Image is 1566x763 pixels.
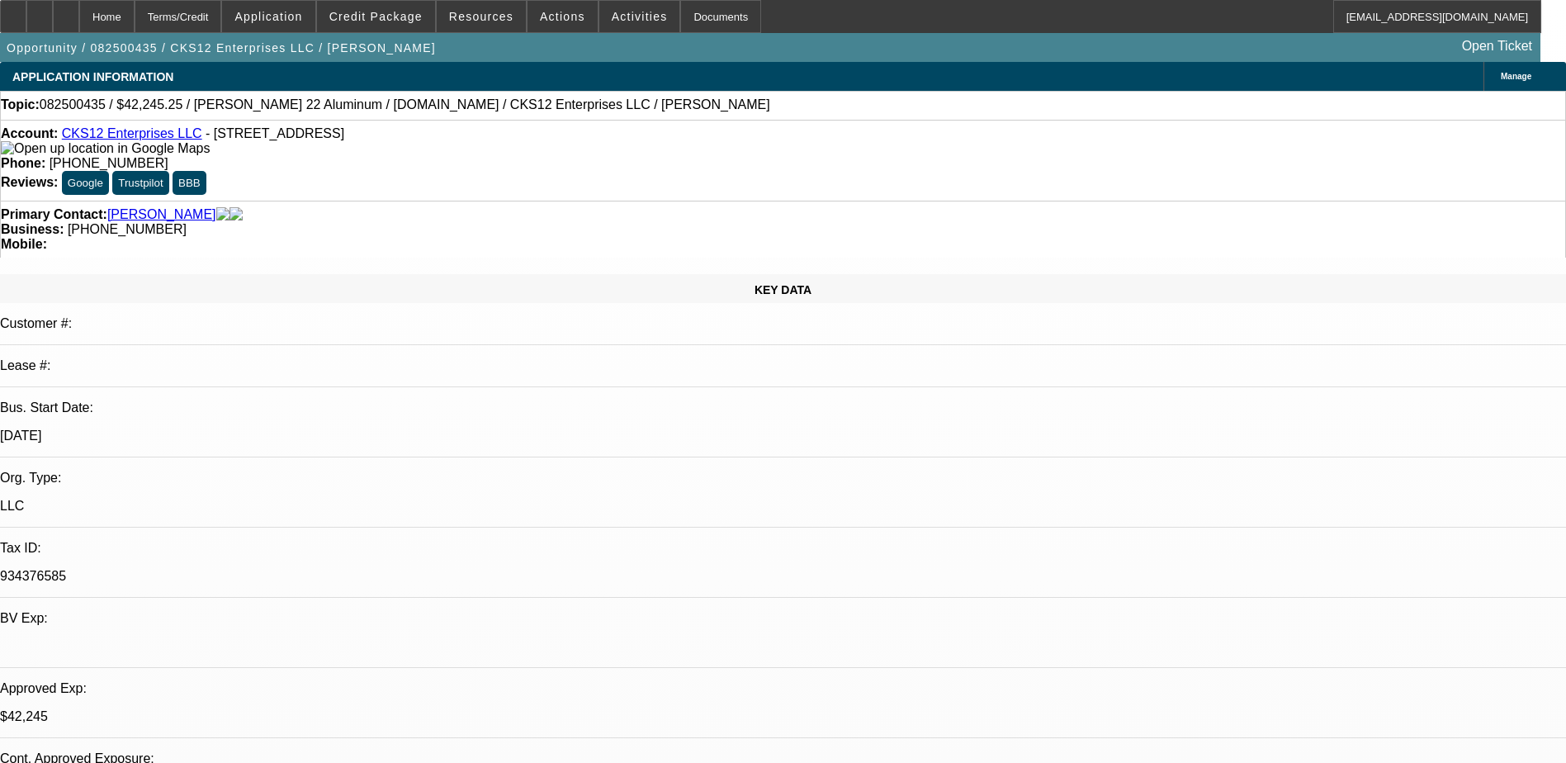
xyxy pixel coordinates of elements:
strong: Reviews: [1,175,58,189]
button: Credit Package [317,1,435,32]
button: Trustpilot [112,171,168,195]
span: [PHONE_NUMBER] [68,222,187,236]
span: APPLICATION INFORMATION [12,70,173,83]
a: [PERSON_NAME] [107,207,216,222]
a: View Google Maps [1,141,210,155]
img: facebook-icon.png [216,207,229,222]
span: 082500435 / $42,245.25 / [PERSON_NAME] 22 Aluminum / [DOMAIN_NAME] / CKS12 Enterprises LLC / [PER... [40,97,770,112]
span: Actions [540,10,585,23]
a: CKS12 Enterprises LLC [62,126,202,140]
button: BBB [173,171,206,195]
strong: Primary Contact: [1,207,107,222]
button: Actions [528,1,598,32]
button: Application [222,1,315,32]
img: linkedin-icon.png [229,207,243,222]
strong: Phone: [1,156,45,170]
strong: Topic: [1,97,40,112]
span: Credit Package [329,10,423,23]
strong: Mobile: [1,237,47,251]
span: Resources [449,10,513,23]
span: Manage [1501,72,1531,81]
strong: Business: [1,222,64,236]
button: Resources [437,1,526,32]
span: KEY DATA [755,283,811,296]
a: Open Ticket [1455,32,1539,60]
button: Google [62,171,109,195]
span: Opportunity / 082500435 / CKS12 Enterprises LLC / [PERSON_NAME] [7,41,436,54]
span: - [STREET_ADDRESS] [206,126,344,140]
span: Application [234,10,302,23]
span: Activities [612,10,668,23]
img: Open up location in Google Maps [1,141,210,156]
button: Activities [599,1,680,32]
span: [PHONE_NUMBER] [50,156,168,170]
strong: Account: [1,126,58,140]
